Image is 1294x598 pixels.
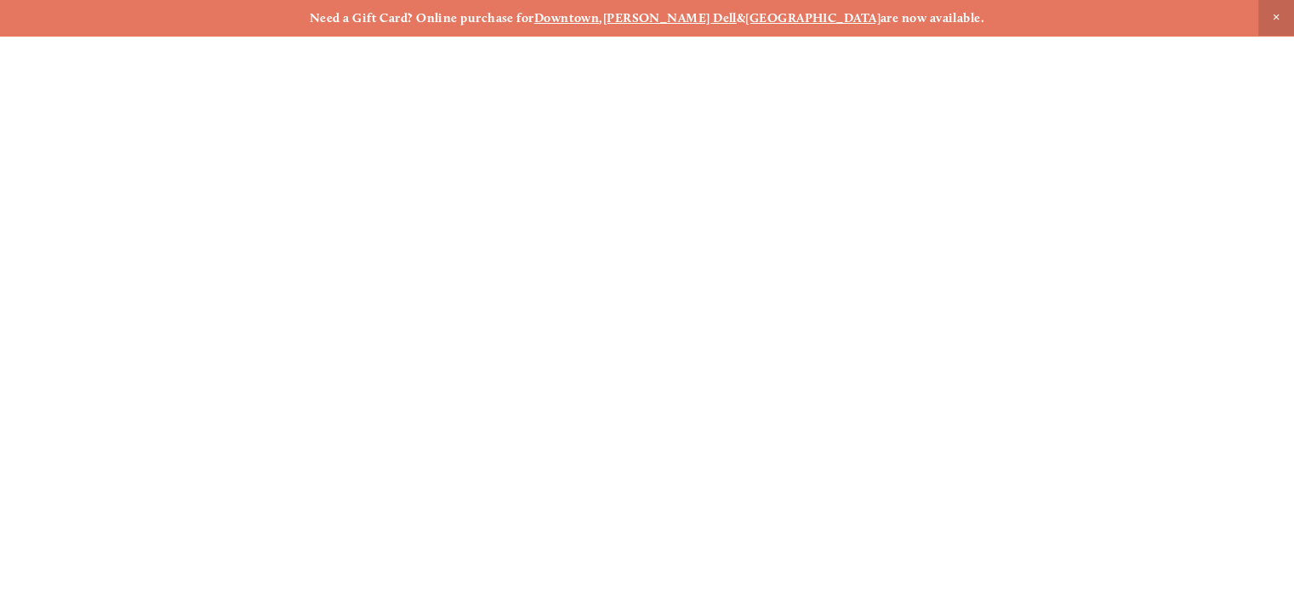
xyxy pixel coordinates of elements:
[310,10,534,26] strong: Need a Gift Card? Online purchase for
[745,10,881,26] a: [GEOGRAPHIC_DATA]
[737,10,745,26] strong: &
[534,10,600,26] a: Downtown
[881,10,984,26] strong: are now available.
[603,10,737,26] a: [PERSON_NAME] Dell
[599,10,602,26] strong: ,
